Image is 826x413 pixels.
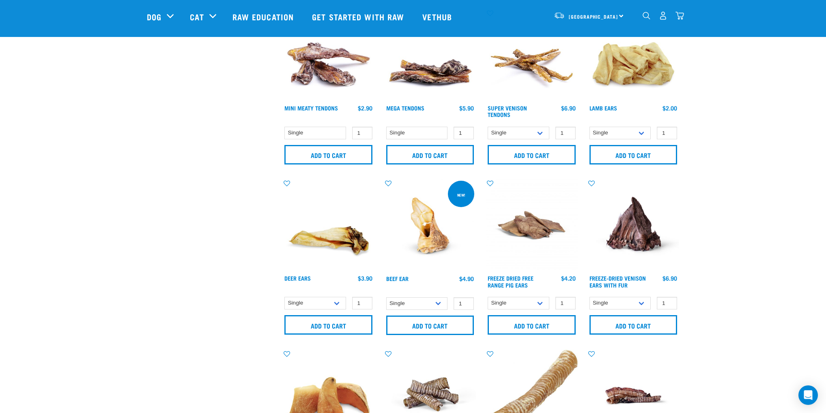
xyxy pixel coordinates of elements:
[358,105,372,111] div: $2.90
[352,297,372,309] input: 1
[454,297,474,310] input: 1
[414,0,462,33] a: Vethub
[587,9,680,101] img: Pile Of Lamb Ears Treat For Pets
[554,12,565,19] img: van-moving.png
[486,9,578,101] img: 1286 Super Tendons 01
[589,315,678,335] input: Add to cart
[386,106,424,109] a: Mega Tendons
[459,275,474,282] div: $4.90
[488,315,576,335] input: Add to cart
[657,297,677,309] input: 1
[488,106,527,116] a: Super Venison Tendons
[663,105,677,111] div: $2.00
[589,277,646,286] a: Freeze-Dried Venison Ears with Fur
[454,127,474,139] input: 1
[284,106,338,109] a: Mini Meaty Tendons
[284,145,372,164] input: Add to cart
[486,179,578,271] img: Pigs Ears
[190,11,204,23] a: Cat
[675,11,684,20] img: home-icon@2x.png
[589,145,678,164] input: Add to cart
[555,297,576,309] input: 1
[659,11,667,20] img: user.png
[386,277,409,280] a: Beef Ear
[282,179,374,271] img: A Deer Ear Treat For Pets
[352,127,372,139] input: 1
[386,316,474,335] input: Add to cart
[569,15,618,18] span: [GEOGRAPHIC_DATA]
[643,12,650,19] img: home-icon-1@2x.png
[657,127,677,139] input: 1
[284,277,311,279] a: Deer Ears
[147,11,161,23] a: Dog
[663,275,677,281] div: $6.90
[358,275,372,281] div: $3.90
[589,106,617,109] a: Lamb Ears
[454,189,469,201] div: new!
[587,179,680,271] img: Raw Essentials Freeze Dried Deer Ears With Fur
[224,0,304,33] a: Raw Education
[798,385,818,405] div: Open Intercom Messenger
[561,275,576,281] div: $4.20
[384,9,476,101] img: 1295 Mega Tendons 01
[459,105,474,111] div: $5.90
[561,105,576,111] div: $6.90
[386,145,474,164] input: Add to cart
[282,9,374,101] img: 1289 Mini Tendons 01
[284,315,372,335] input: Add to cart
[488,277,533,286] a: Freeze Dried Free Range Pig Ears
[384,179,476,271] img: Beef ear
[488,145,576,164] input: Add to cart
[304,0,414,33] a: Get started with Raw
[555,127,576,139] input: 1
